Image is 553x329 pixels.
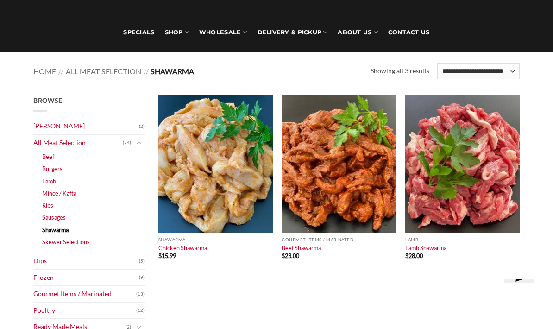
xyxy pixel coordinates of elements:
[133,138,145,148] button: Toggle
[33,286,136,302] a: Gourmet Items / Marinated
[42,224,69,236] a: Shawarma
[139,254,145,268] span: (5)
[123,13,154,52] a: Specials
[33,96,62,104] span: Browse
[282,244,321,252] a: Beef Shawarma
[139,271,145,285] span: (9)
[158,252,162,259] span: $
[42,199,53,211] a: Ribs
[42,151,54,163] a: Beef
[136,287,145,301] span: (13)
[123,136,131,150] span: (74)
[42,175,56,187] a: Lamb
[42,187,76,199] a: Mince / Kafta
[33,118,139,134] a: [PERSON_NAME]
[136,304,145,317] span: (12)
[33,135,123,151] a: All Meat Selection
[66,67,141,76] a: All Meat Selection
[151,67,194,76] span: Shawarma
[165,13,189,52] a: SHOP
[501,279,545,322] iframe: chat widget
[158,244,207,252] a: Chicken Shawarma
[405,237,520,242] p: Lamb
[158,95,273,233] img: Chicken Shawarma
[33,67,56,76] a: Home
[282,237,396,242] p: Gourmet Items / Marinated
[42,211,66,223] a: Sausages
[144,67,149,76] span: //
[33,270,139,286] a: Frozen
[158,237,273,242] p: Shawarma
[258,13,328,52] a: Delivery & Pickup
[405,252,423,259] bdi: 28.00
[33,253,139,269] a: Dips
[388,13,430,52] a: Contact Us
[139,120,145,133] span: (2)
[405,252,408,259] span: $
[405,95,520,233] img: Lamb Shawarma
[199,13,247,52] a: Wholesale
[158,252,176,259] bdi: 15.99
[33,303,136,319] a: Poultry
[282,95,396,233] img: Beef Shawarma
[42,236,90,248] a: Skewer Selections
[405,244,446,252] a: Lamb Shawarma
[42,163,63,175] a: Burgers
[282,252,299,259] bdi: 23.00
[437,63,520,79] select: Shop order
[371,66,429,76] p: Showing all 3 results
[58,67,63,76] span: //
[338,13,377,52] a: About Us
[282,252,285,259] span: $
